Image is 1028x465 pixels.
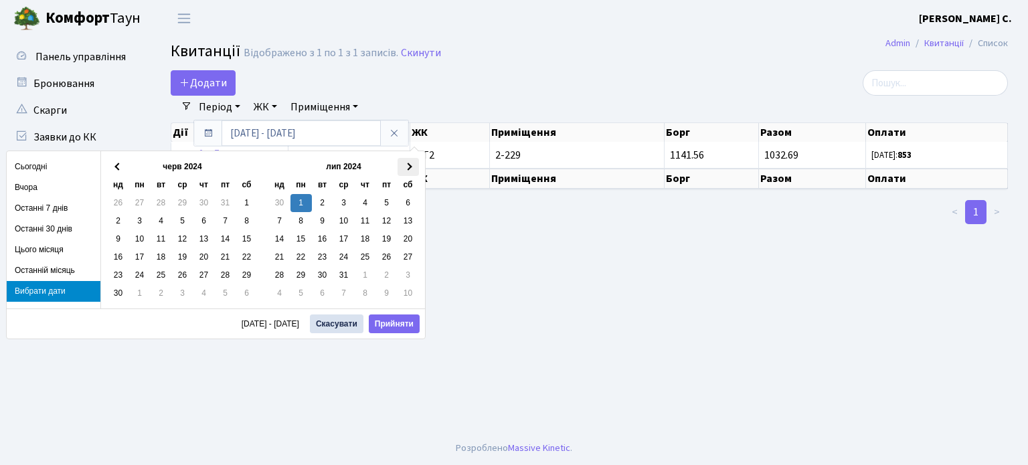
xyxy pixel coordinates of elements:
[355,284,376,302] td: 8
[108,212,129,230] td: 2
[129,284,151,302] td: 1
[376,248,398,266] td: 26
[172,212,193,230] td: 5
[7,198,100,219] li: Останні 7 днів
[964,36,1008,51] li: Список
[310,314,363,333] button: Скасувати
[333,194,355,212] td: 3
[398,284,419,302] td: 10
[312,248,333,266] td: 23
[376,194,398,212] td: 5
[398,212,419,230] td: 13
[215,284,236,302] td: 5
[167,7,201,29] button: Переключити навігацію
[333,284,355,302] td: 7
[290,284,312,302] td: 5
[355,266,376,284] td: 1
[410,123,490,142] th: ЖК
[46,7,141,30] span: Таун
[172,176,193,194] th: ср
[290,212,312,230] td: 8
[248,96,282,118] a: ЖК
[171,70,236,96] a: Додати
[398,248,419,266] td: 27
[885,36,910,50] a: Admin
[290,248,312,266] td: 22
[215,212,236,230] td: 7
[151,230,172,248] td: 11
[172,248,193,266] td: 19
[172,230,193,248] td: 12
[919,11,1012,26] b: [PERSON_NAME] С.
[108,248,129,266] td: 16
[193,266,215,284] td: 27
[193,230,215,248] td: 13
[108,230,129,248] td: 9
[919,11,1012,27] a: [PERSON_NAME] С.
[151,194,172,212] td: 28
[416,150,484,161] span: КТ2
[866,169,1008,189] th: Оплати
[129,176,151,194] th: пн
[764,148,798,163] span: 1032.69
[7,157,100,177] li: Сьогодні
[355,176,376,194] th: чт
[333,266,355,284] td: 31
[369,314,420,333] button: Прийняти
[236,194,258,212] td: 1
[7,240,100,260] li: Цього місяця
[495,150,658,161] span: 2-229
[398,176,419,194] th: сб
[236,176,258,194] th: сб
[108,176,129,194] th: нд
[376,284,398,302] td: 9
[151,266,172,284] td: 25
[215,266,236,284] td: 28
[290,194,312,212] td: 1
[312,176,333,194] th: вт
[151,248,172,266] td: 18
[108,194,129,212] td: 26
[236,284,258,302] td: 6
[355,194,376,212] td: 4
[355,248,376,266] td: 25
[759,123,866,142] th: Разом
[924,36,964,50] a: Квитанції
[866,123,1008,142] th: Оплати
[285,96,363,118] a: Приміщення
[376,230,398,248] td: 19
[290,158,398,176] th: лип 2024
[759,169,866,189] th: Разом
[269,284,290,302] td: 4
[269,176,290,194] th: нд
[376,176,398,194] th: пт
[108,266,129,284] td: 23
[215,194,236,212] td: 31
[312,284,333,302] td: 6
[236,230,258,248] td: 15
[129,266,151,284] td: 24
[13,5,40,32] img: logo.png
[151,176,172,194] th: вт
[108,284,129,302] td: 30
[865,29,1028,58] nav: breadcrumb
[490,169,664,189] th: Приміщення
[35,50,126,64] span: Панель управління
[129,158,236,176] th: черв 2024
[410,169,490,189] th: ЖК
[172,194,193,212] td: 29
[215,248,236,266] td: 21
[172,284,193,302] td: 3
[670,148,704,163] span: 1141.56
[312,212,333,230] td: 9
[290,176,312,194] th: пн
[7,97,141,124] a: Скарги
[7,219,100,240] li: Останні 30 днів
[193,212,215,230] td: 6
[193,194,215,212] td: 30
[236,266,258,284] td: 29
[7,70,141,97] a: Бронювання
[312,266,333,284] td: 30
[269,212,290,230] td: 7
[333,176,355,194] th: ср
